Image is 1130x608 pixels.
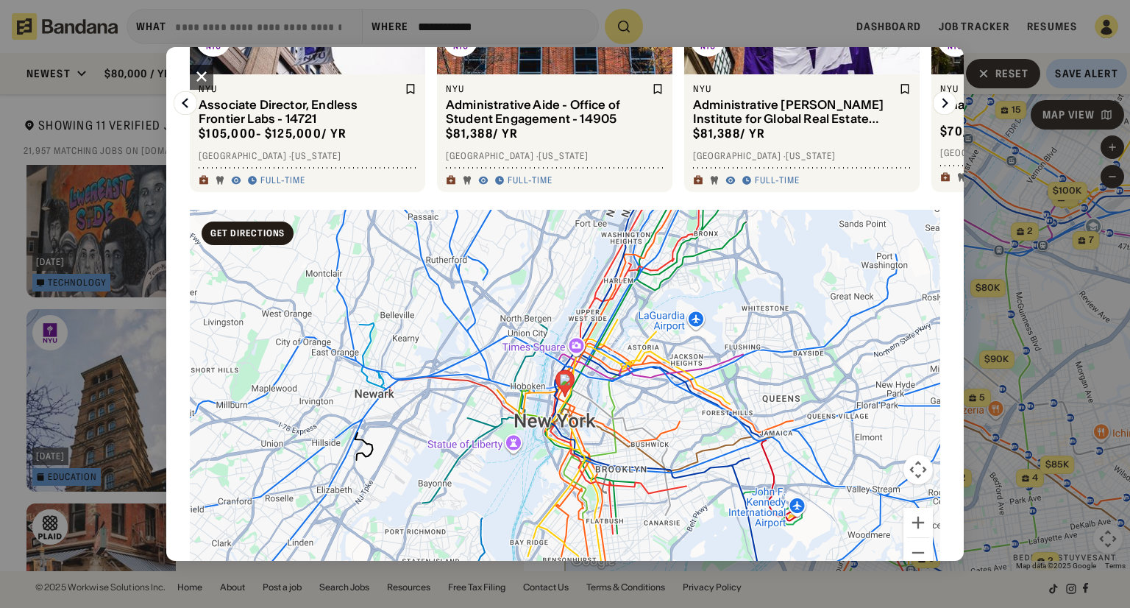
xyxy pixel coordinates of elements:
div: $ 81,388 / yr [446,126,518,141]
div: Associate Director, Endless Frontier Labs - 14721 [199,98,402,126]
div: [GEOGRAPHIC_DATA] · [US_STATE] [199,150,416,162]
img: Left Arrow [174,91,197,115]
div: Administrative Aide - Office of Student Engagement - 14905 [446,98,649,126]
div: Full-time [755,174,800,186]
div: Get Directions [210,229,285,238]
div: $ 70,000 - $77,000 / yr [940,124,1075,139]
div: Full-time [508,174,552,186]
div: [GEOGRAPHIC_DATA] · [US_STATE] [693,150,911,162]
button: Map camera controls [903,455,933,484]
button: Zoom out [903,538,933,568]
div: NYU [199,83,402,95]
div: Administrative [PERSON_NAME] Institute for Global Real Estate Finance - 13082 [693,98,896,126]
div: [GEOGRAPHIC_DATA] · [US_STATE] [446,150,664,162]
div: NYU [446,83,649,95]
img: Right Arrow [933,91,956,115]
button: Zoom in [903,508,933,537]
div: Full-time [260,174,305,186]
div: NYU [693,83,896,95]
div: $ 105,000 - $125,000 / yr [199,126,347,141]
div: $ 81,388 / yr [693,126,765,141]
